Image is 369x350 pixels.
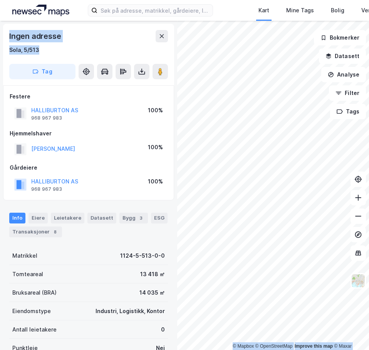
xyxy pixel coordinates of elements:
[148,177,163,186] div: 100%
[140,270,165,279] div: 13 418 ㎡
[29,213,48,223] div: Eiere
[258,6,269,15] div: Kart
[31,186,62,192] div: 968 967 983
[137,214,145,222] div: 3
[10,92,168,101] div: Festere
[120,251,165,260] div: 1124-5-513-0-0
[9,64,75,79] button: Tag
[10,163,168,172] div: Gårdeiere
[12,325,57,334] div: Antall leietakere
[87,213,116,223] div: Datasett
[151,213,168,223] div: ESG
[12,270,43,279] div: Tomteareal
[51,213,84,223] div: Leietakere
[161,325,165,334] div: 0
[330,313,369,350] div: Kontrollprogram for chat
[148,106,163,115] div: 100%
[233,343,254,349] a: Mapbox
[9,45,39,55] div: Sola, 5/513
[12,251,37,260] div: Matrikkel
[12,288,57,297] div: Bruksareal (BRA)
[321,67,366,82] button: Analyse
[119,213,148,223] div: Bygg
[9,30,62,42] div: Ingen adresse
[330,104,366,119] button: Tags
[329,85,366,101] button: Filter
[286,6,314,15] div: Mine Tags
[96,307,165,316] div: Industri, Logistikk, Kontor
[12,307,51,316] div: Eiendomstype
[314,30,366,45] button: Bokmerker
[12,5,69,16] img: logo.a4113a55bc3d86da70a041830d287a7e.svg
[255,343,293,349] a: OpenStreetMap
[331,6,344,15] div: Bolig
[319,48,366,64] button: Datasett
[330,313,369,350] iframe: Chat Widget
[97,5,213,16] input: Søk på adresse, matrikkel, gårdeiere, leietakere eller personer
[148,143,163,152] div: 100%
[139,288,165,297] div: 14 035 ㎡
[10,129,168,138] div: Hjemmelshaver
[295,343,333,349] a: Improve this map
[9,213,25,223] div: Info
[351,273,366,288] img: Z
[31,115,62,121] div: 968 967 983
[51,228,59,236] div: 8
[9,227,62,237] div: Transaksjoner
